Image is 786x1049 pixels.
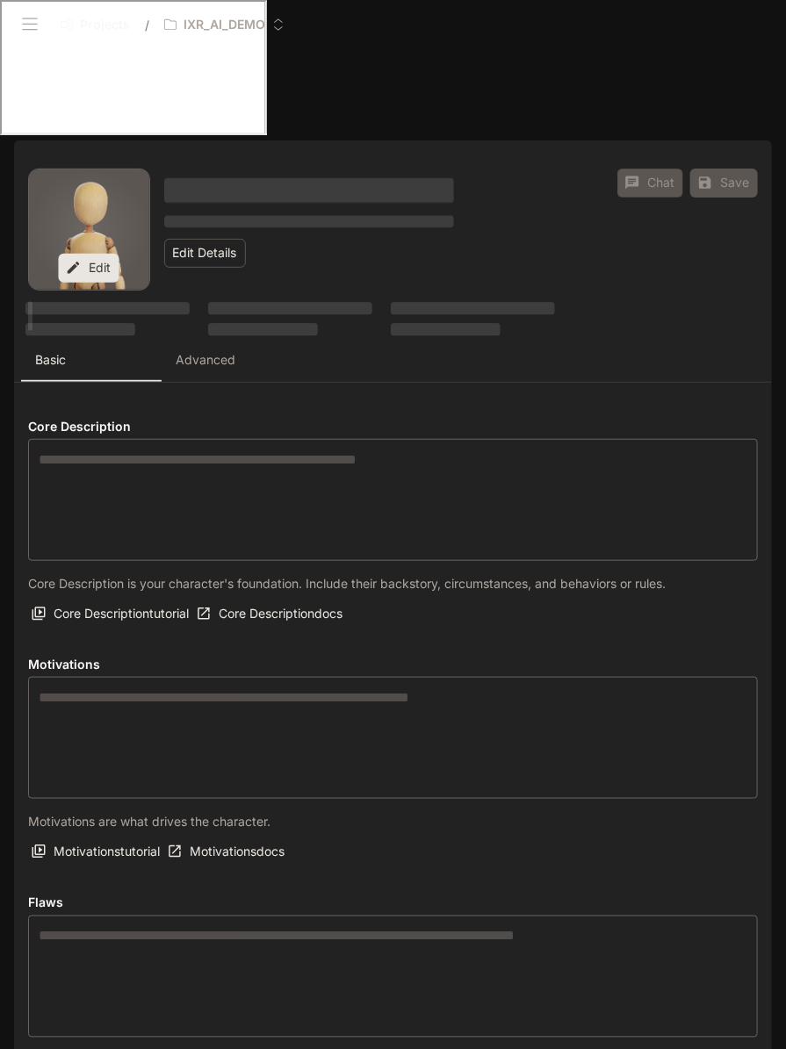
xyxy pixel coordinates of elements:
button: open drawer [14,9,46,40]
h4: Motivations [28,656,758,673]
h4: Core Description [28,418,758,435]
button: Open character avatar dialog [29,169,149,290]
div: label [28,439,758,561]
a: Motivationsdocs [164,837,289,866]
button: Open character details dialog [164,169,454,211]
p: IXR_AI_DEMO [184,18,265,32]
button: Open character details dialog [164,211,454,232]
button: Motivationstutorial [28,837,164,866]
button: Edit Details [164,239,246,268]
h4: Flaws [28,895,758,912]
div: / [138,16,156,34]
p: Basic [35,351,66,369]
button: Edit [59,254,119,283]
p: Core Description is your character's foundation. Include their backstory, circumstances, and beha... [28,575,666,593]
a: Go to projects [53,7,138,42]
p: Motivations are what drives the character. [28,813,270,830]
div: Flaws [28,916,758,1038]
button: Core Descriptiontutorial [28,600,193,629]
button: Open workspace menu [156,7,292,42]
p: Advanced [176,351,235,369]
a: Core Descriptiondocs [193,600,347,629]
div: Avatar image [29,169,149,290]
span: Projects [80,18,130,32]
